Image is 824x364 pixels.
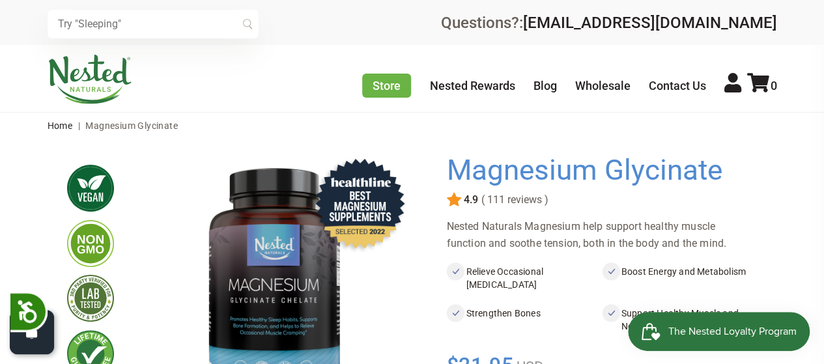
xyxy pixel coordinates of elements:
[67,165,114,212] img: vegan
[523,14,777,32] a: [EMAIL_ADDRESS][DOMAIN_NAME]
[747,79,777,92] a: 0
[462,194,477,206] span: 4.9
[48,10,259,38] input: Try "Sleeping"
[533,79,557,92] a: Blog
[10,310,54,354] button: Open
[446,262,601,294] li: Relieve Occasional [MEDICAL_DATA]
[430,79,515,92] a: Nested Rewards
[575,79,631,92] a: Wholesale
[48,120,73,131] a: Home
[362,74,411,98] a: Store
[628,312,811,351] iframe: Button to open loyalty program pop-up
[67,220,114,267] img: gmofree
[75,120,83,131] span: |
[446,154,750,187] h1: Magnesium Glycinate
[48,113,777,139] nav: breadcrumbs
[649,79,706,92] a: Contact Us
[48,55,132,104] img: Nested Naturals
[771,79,777,92] span: 0
[477,194,548,206] span: ( 111 reviews )
[85,120,178,131] span: Magnesium Glycinate
[602,262,757,294] li: Boost Energy and Metabolism
[446,304,601,335] li: Strengthen Bones
[441,15,777,31] div: Questions?:
[602,304,757,335] li: Support Healthy Muscle and Nerve Function
[446,218,756,252] div: Nested Naturals Magnesium help support healthy muscle function and soothe tension, both in the bo...
[446,192,462,208] img: star.svg
[67,275,114,322] img: thirdpartytested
